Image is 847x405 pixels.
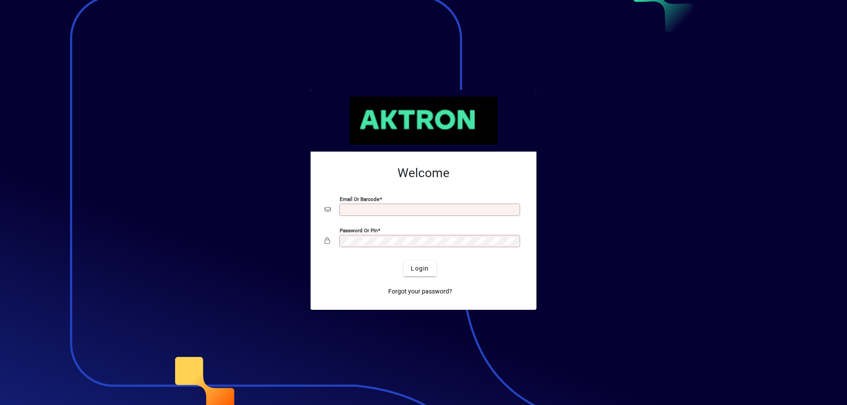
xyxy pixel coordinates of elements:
a: Forgot your password? [385,283,456,299]
mat-label: Email or Barcode [340,196,379,202]
span: Forgot your password? [388,287,452,296]
h2: Welcome [325,166,522,181]
button: Login [404,260,436,276]
span: Login [411,264,429,273]
mat-label: Password or Pin [340,227,378,234]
